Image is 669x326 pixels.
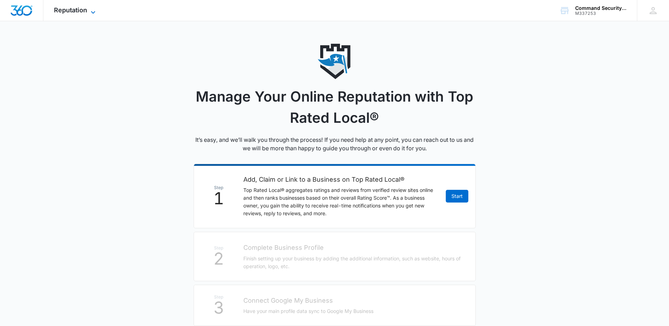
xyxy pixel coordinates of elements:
span: Step [201,186,236,190]
div: 1 [201,186,236,206]
p: It’s easy, and we’ll walk you through the process! If you need help at any point, you can reach o... [194,135,476,152]
p: Top Rated Local® aggregates ratings and reviews from verified review sites online and then ranks ... [243,186,439,217]
a: Start [446,190,468,203]
span: Reputation [54,6,87,14]
div: account id [575,11,627,16]
img: reputation icon [317,44,352,79]
div: account name [575,5,627,11]
h1: Manage Your Online Reputation with Top Rated Local® [194,86,476,128]
h2: Add, Claim or Link to a Business on Top Rated Local® [243,175,439,185]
